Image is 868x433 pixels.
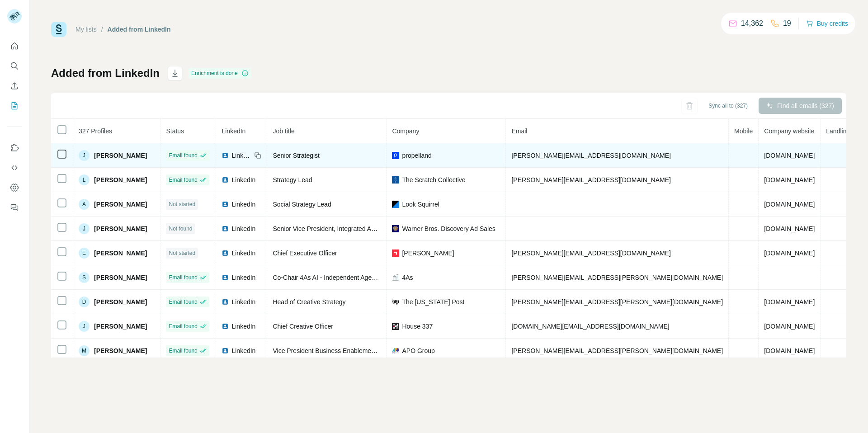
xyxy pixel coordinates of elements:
[392,298,399,306] img: company-logo
[402,249,454,258] span: [PERSON_NAME]
[392,249,399,257] img: company-logo
[79,223,90,234] div: J
[222,201,229,208] img: LinkedIn logo
[826,127,850,135] span: Landline
[708,102,748,110] span: Sync all to (327)
[392,127,419,135] span: Company
[764,152,815,159] span: [DOMAIN_NAME]
[764,225,815,232] span: [DOMAIN_NAME]
[402,297,464,306] span: The [US_STATE] Post
[741,18,763,29] p: 14,362
[166,127,184,135] span: Status
[7,38,22,54] button: Quick start
[392,176,399,184] img: company-logo
[402,273,413,282] span: 4As
[273,152,320,159] span: Senior Strategist
[273,176,312,184] span: Strategy Lead
[764,127,814,135] span: Company website
[94,322,147,331] span: [PERSON_NAME]
[702,99,754,113] button: Sync all to (327)
[392,201,399,208] img: company-logo
[7,98,22,114] button: My lists
[79,272,90,283] div: S
[402,151,431,160] span: propelland
[169,298,197,306] span: Email found
[231,224,255,233] span: LinkedIn
[169,225,192,233] span: Not found
[169,322,197,330] span: Email found
[94,346,147,355] span: [PERSON_NAME]
[222,347,229,354] img: LinkedIn logo
[231,200,255,209] span: LinkedIn
[79,297,90,307] div: D
[402,200,439,209] span: Look Squirrel
[94,200,147,209] span: [PERSON_NAME]
[764,249,815,257] span: [DOMAIN_NAME]
[231,297,255,306] span: LinkedIn
[222,323,229,330] img: LinkedIn logo
[169,176,197,184] span: Email found
[169,347,197,355] span: Email found
[273,127,294,135] span: Job title
[7,58,22,74] button: Search
[231,175,255,184] span: LinkedIn
[222,225,229,232] img: LinkedIn logo
[101,25,103,34] li: /
[402,175,465,184] span: The Scratch Collective
[7,140,22,156] button: Use Surfe on LinkedIn
[402,224,495,233] span: Warner Bros. Discovery Ad Sales
[392,152,399,159] img: company-logo
[169,151,197,160] span: Email found
[392,347,399,354] img: company-logo
[51,66,160,80] h1: Added from LinkedIn
[273,274,407,281] span: Co-Chair 4As AI - Independent Agencies (IAAC)
[764,201,815,208] span: [DOMAIN_NAME]
[511,347,723,354] span: [PERSON_NAME][EMAIL_ADDRESS][PERSON_NAME][DOMAIN_NAME]
[222,127,245,135] span: LinkedIn
[79,199,90,210] div: A
[94,249,147,258] span: [PERSON_NAME]
[79,174,90,185] div: L
[764,347,815,354] span: [DOMAIN_NAME]
[392,323,399,330] img: company-logo
[94,273,147,282] span: [PERSON_NAME]
[231,322,255,331] span: LinkedIn
[764,323,815,330] span: [DOMAIN_NAME]
[79,150,90,161] div: J
[222,152,229,159] img: LinkedIn logo
[79,321,90,332] div: J
[511,298,723,306] span: [PERSON_NAME][EMAIL_ADDRESS][PERSON_NAME][DOMAIN_NAME]
[734,127,753,135] span: Mobile
[7,179,22,196] button: Dashboard
[273,225,415,232] span: Senior Vice President, Integrated Advertising Sales
[79,127,112,135] span: 327 Profiles
[806,17,848,30] button: Buy credits
[7,78,22,94] button: Enrich CSV
[511,274,723,281] span: [PERSON_NAME][EMAIL_ADDRESS][PERSON_NAME][DOMAIN_NAME]
[94,297,147,306] span: [PERSON_NAME]
[51,22,66,37] img: Surfe Logo
[108,25,171,34] div: Added from LinkedIn
[402,346,434,355] span: APO Group
[231,346,255,355] span: LinkedIn
[511,176,670,184] span: [PERSON_NAME][EMAIL_ADDRESS][DOMAIN_NAME]
[231,273,255,282] span: LinkedIn
[7,160,22,176] button: Use Surfe API
[94,175,147,184] span: [PERSON_NAME]
[79,345,90,356] div: M
[79,248,90,259] div: E
[783,18,791,29] p: 19
[402,322,433,331] span: House 337
[222,249,229,257] img: LinkedIn logo
[222,274,229,281] img: LinkedIn logo
[273,347,418,354] span: Vice President Business Enablement I Chief of Staff
[75,26,97,33] a: My lists
[511,152,670,159] span: [PERSON_NAME][EMAIL_ADDRESS][DOMAIN_NAME]
[511,323,669,330] span: [DOMAIN_NAME][EMAIL_ADDRESS][DOMAIN_NAME]
[169,273,197,282] span: Email found
[273,323,333,330] span: Chief Creative Officer
[222,298,229,306] img: LinkedIn logo
[273,201,331,208] span: Social Strategy Lead
[764,176,815,184] span: [DOMAIN_NAME]
[273,298,345,306] span: Head of Creative Strategy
